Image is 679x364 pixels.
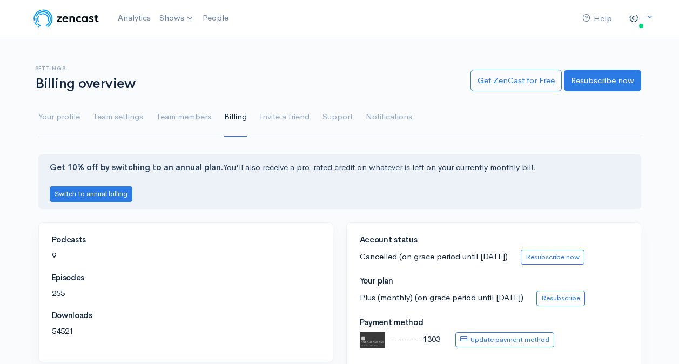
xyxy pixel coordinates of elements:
a: Resubscribe now [521,250,584,265]
a: Resubscribe [536,291,585,306]
a: Switch to annual billing [50,188,132,198]
a: Your profile [38,98,80,137]
h4: Payment method [360,318,628,327]
h1: Billing overview [35,76,458,92]
p: 9 [52,250,320,262]
a: Get ZenCast for Free [470,70,562,92]
h6: Settings [35,65,458,71]
h4: Episodes [52,273,320,282]
a: Shows [155,6,198,30]
strong: Get 10% off by switching to an annual plan. [50,162,223,172]
div: You'll also receive a pro-rated credit on whatever is left on your currently monthly bill. [38,154,641,209]
p: 255 [52,287,320,300]
a: Analytics [113,6,155,30]
img: default.svg [360,332,386,348]
a: Team settings [93,98,143,137]
h4: Your plan [360,277,628,286]
img: ... [623,8,644,29]
h4: Podcasts [52,235,320,245]
a: People [198,6,233,30]
a: Update payment method [455,332,554,348]
a: Billing [224,98,247,137]
a: Resubscribe now [564,70,641,92]
a: Invite a friend [260,98,310,137]
p: Cancelled (on grace period until [DATE]) [360,250,628,265]
a: Support [322,98,353,137]
img: ZenCast Logo [32,8,100,29]
a: Notifications [366,98,412,137]
a: Help [578,7,616,30]
p: Plus (monthly) (on grace period until [DATE]) [360,291,628,306]
h4: Account status [360,235,628,245]
button: Switch to annual billing [50,186,132,202]
h4: Downloads [52,311,320,320]
a: Team members [156,98,211,137]
p: 54521 [52,325,320,338]
span: ············1303 [391,334,440,344]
